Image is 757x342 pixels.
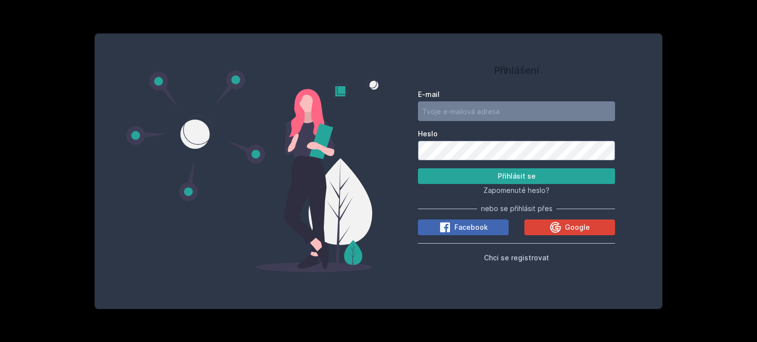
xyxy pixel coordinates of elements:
[484,253,549,262] span: Chci se registrovat
[481,204,552,214] span: nebo se přihlásit přes
[418,168,615,184] button: Přihlásit se
[454,222,488,232] span: Facebook
[565,222,590,232] span: Google
[418,63,615,78] h1: Přihlášení
[418,129,615,139] label: Heslo
[418,101,615,121] input: Tvoje e-mailová adresa
[484,251,549,263] button: Chci se registrovat
[524,219,615,235] button: Google
[418,219,509,235] button: Facebook
[483,186,550,194] span: Zapomenuté heslo?
[418,90,615,99] label: E-mail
